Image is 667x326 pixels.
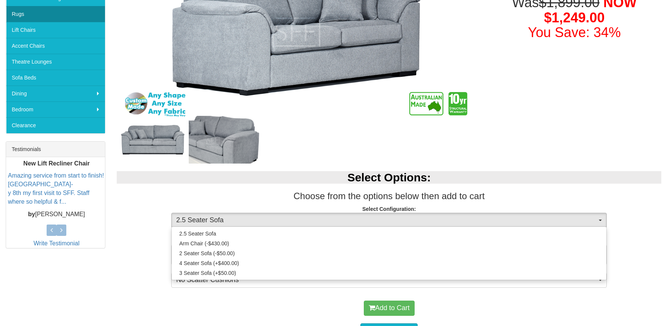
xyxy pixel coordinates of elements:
a: Sofa Beds [6,70,105,86]
p: [PERSON_NAME] [8,210,105,219]
a: Clearance [6,117,105,133]
a: Bedroom [6,101,105,117]
a: Dining [6,86,105,101]
span: 3 Seater Sofa (+$50.00) [179,269,236,277]
a: Write Testimonial [34,240,80,246]
a: Accent Chairs [6,38,105,54]
b: Select Options: [348,171,431,184]
a: Lift Chairs [6,22,105,38]
b: New Lift Recliner Chair [23,160,90,167]
button: 2.5 Seater Sofa [171,213,607,228]
div: Testimonials [6,142,105,157]
button: Add to Cart [364,301,415,316]
font: You Save: 34% [528,25,621,40]
button: No Scatter Cushions [171,273,607,288]
span: Arm Chair (-$430.00) [179,240,229,247]
a: Rugs [6,6,105,22]
strong: Select Configuration: [362,206,416,212]
span: 4 Seater Sofa (+$400.00) [179,259,239,267]
span: 2.5 Seater Sofa [179,230,216,237]
a: Amazing service from start to finish! [GEOGRAPHIC_DATA]-y 8th my first visit to SFF. Staff where ... [8,173,104,205]
b: by [28,211,35,217]
span: 2 Seater Sofa (-$50.00) [179,250,235,257]
h3: Choose from the options below then add to cart [117,191,661,201]
a: Theatre Lounges [6,54,105,70]
span: 2.5 Seater Sofa [176,215,597,225]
